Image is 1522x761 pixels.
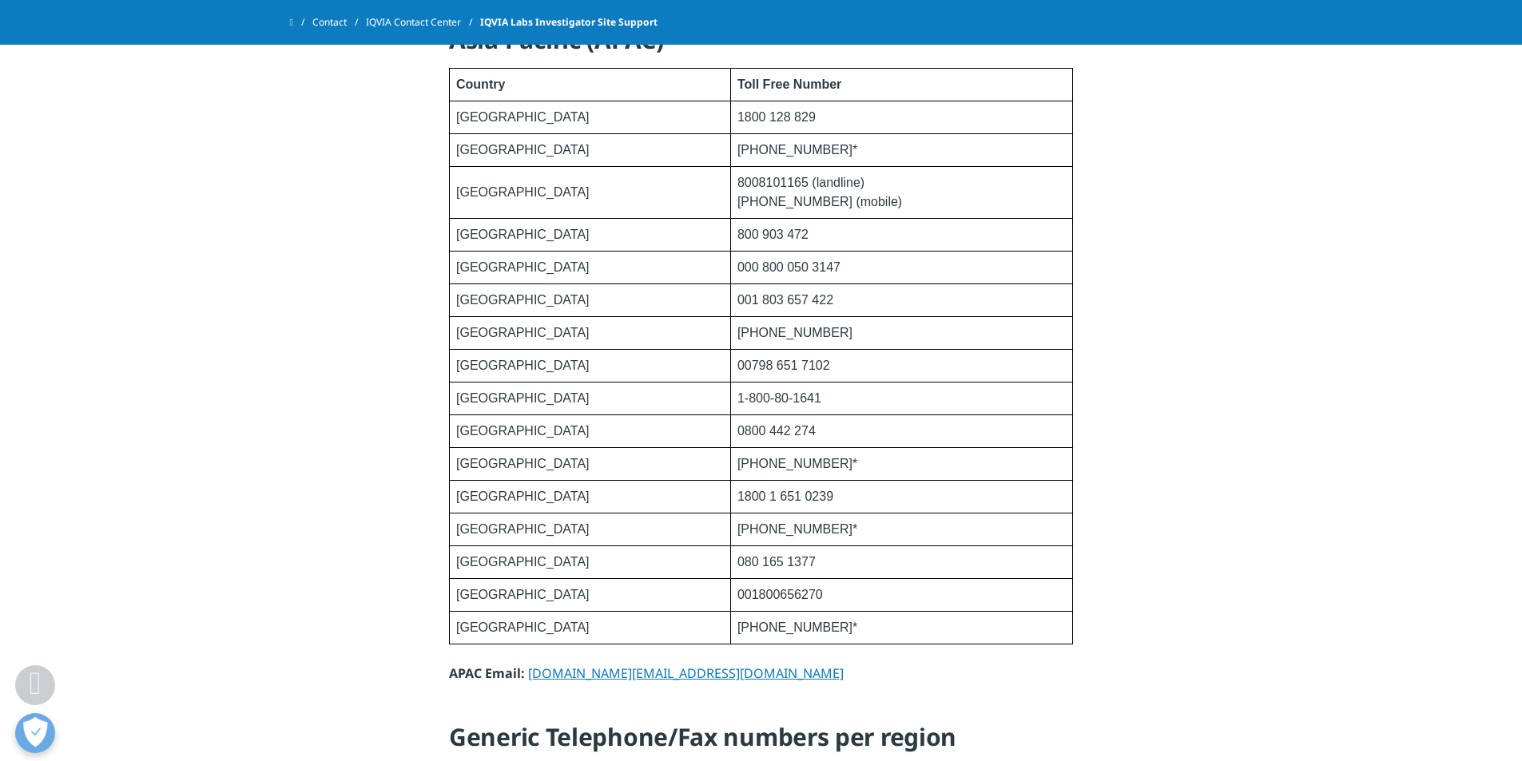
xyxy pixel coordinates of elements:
td: 1-800-80-1641 [730,382,1072,415]
strong: APAC Email: [449,664,525,682]
td: [PHONE_NUMBER]* [730,612,1072,644]
td: 8008101165 (landline) [PHONE_NUMBER] (mobile) [730,167,1072,219]
td: 080 165 1377 [730,546,1072,579]
td: [PHONE_NUMBER]* [730,513,1072,546]
td: [GEOGRAPHIC_DATA] [450,252,731,284]
td: [PHONE_NUMBER]* [730,448,1072,481]
td: [GEOGRAPHIC_DATA] [450,382,731,415]
td: [GEOGRAPHIC_DATA] [450,317,731,350]
td: [GEOGRAPHIC_DATA] [450,167,731,219]
span: IQVIA Labs Investigator Site Support [480,8,658,37]
td: 800 903 472 [730,219,1072,252]
td: 1800 1 651 0239 [730,481,1072,513]
th: Toll Free Number [730,69,1072,101]
td: 0800 442 274 [730,415,1072,448]
td: [GEOGRAPHIC_DATA] [450,415,731,448]
td: 001 803 657 422 [730,284,1072,317]
td: 00798 651 7102 [730,350,1072,382]
td: [GEOGRAPHIC_DATA] [450,219,731,252]
td: [GEOGRAPHIC_DATA] [450,513,731,546]
td: [GEOGRAPHIC_DATA] [450,481,731,513]
a: IQVIA Contact Center [366,8,480,37]
td: [PHONE_NUMBER] [730,317,1072,350]
h4: Asia Pacific (APAC) [449,24,1073,68]
td: [GEOGRAPHIC_DATA] [450,101,731,134]
td: [GEOGRAPHIC_DATA] [450,284,731,317]
td: [PHONE_NUMBER]* [730,134,1072,167]
td: [GEOGRAPHIC_DATA] [450,546,731,579]
td: [GEOGRAPHIC_DATA] [450,448,731,481]
td: [GEOGRAPHIC_DATA] [450,612,731,644]
button: Open Preferences [15,713,55,753]
td: [GEOGRAPHIC_DATA] [450,350,731,382]
a: [DOMAIN_NAME][EMAIL_ADDRESS][DOMAIN_NAME] [528,664,844,682]
td: 1800 128 829 [730,101,1072,134]
td: [GEOGRAPHIC_DATA] [450,134,731,167]
th: Country [450,69,731,101]
td: 001800656270 [730,579,1072,612]
td: 000 800 050 3147 [730,252,1072,284]
a: Contact [312,8,366,37]
td: [GEOGRAPHIC_DATA] [450,579,731,612]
